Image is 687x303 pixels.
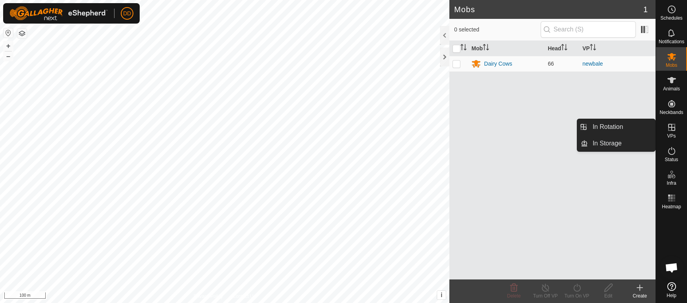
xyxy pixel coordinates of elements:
[454,26,540,34] span: 0 selected
[545,41,579,56] th: Head
[541,21,636,38] input: Search (S)
[441,292,442,298] span: i
[667,181,676,185] span: Infra
[666,63,677,68] span: Mobs
[588,136,655,151] a: In Storage
[667,293,676,298] span: Help
[593,292,624,299] div: Edit
[588,119,655,135] a: In Rotation
[659,110,683,115] span: Neckbands
[460,45,467,51] p-sorticon: Activate to sort
[530,292,561,299] div: Turn Off VP
[643,4,648,15] span: 1
[593,139,622,148] span: In Storage
[659,39,684,44] span: Notifications
[468,41,545,56] th: Mob
[582,61,603,67] a: newbale
[665,157,678,162] span: Status
[483,45,489,51] p-sorticon: Activate to sort
[507,293,521,299] span: Delete
[579,41,656,56] th: VP
[660,16,682,20] span: Schedules
[593,122,623,132] span: In Rotation
[4,28,13,38] button: Reset Map
[561,45,567,51] p-sorticon: Activate to sort
[4,51,13,61] button: –
[233,293,256,300] a: Contact Us
[624,292,656,299] div: Create
[17,29,27,38] button: Map Layers
[663,86,680,91] span: Animals
[667,134,676,138] span: VPs
[577,119,655,135] li: In Rotation
[454,5,643,14] h2: Mobs
[662,204,681,209] span: Heatmap
[123,9,131,18] span: DD
[194,293,223,300] a: Privacy Policy
[577,136,655,151] li: In Storage
[4,41,13,51] button: +
[561,292,593,299] div: Turn On VP
[484,60,512,68] div: Dairy Cows
[590,45,596,51] p-sorticon: Activate to sort
[656,279,687,301] a: Help
[9,6,108,20] img: Gallagher Logo
[660,256,683,279] div: Open chat
[437,291,446,299] button: i
[548,61,554,67] span: 66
